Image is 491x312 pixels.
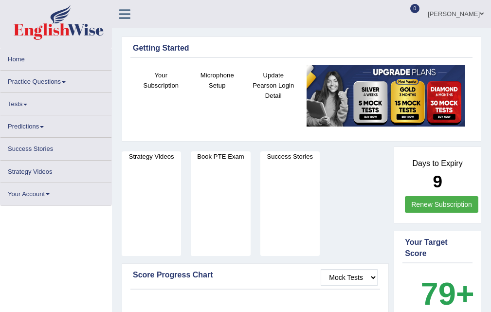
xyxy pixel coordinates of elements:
[433,172,442,191] b: 9
[0,71,111,90] a: Practice Questions
[0,115,111,134] a: Predictions
[421,276,474,312] b: 79+
[405,237,470,259] div: Your Target Score
[133,269,378,281] div: Score Progress Chart
[0,93,111,112] a: Tests
[194,70,241,91] h4: Microphone Setup
[405,159,470,168] h4: Days to Expiry
[307,65,466,127] img: small5.jpg
[191,151,250,162] h4: Book PTE Exam
[0,48,111,67] a: Home
[260,151,320,162] h4: Success Stories
[138,70,184,91] h4: Your Subscription
[250,70,297,101] h4: Update Pearson Login Detail
[0,183,111,202] a: Your Account
[410,4,420,13] span: 0
[405,196,478,213] a: Renew Subscription
[122,151,181,162] h4: Strategy Videos
[0,161,111,180] a: Strategy Videos
[133,42,470,54] div: Getting Started
[0,138,111,157] a: Success Stories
